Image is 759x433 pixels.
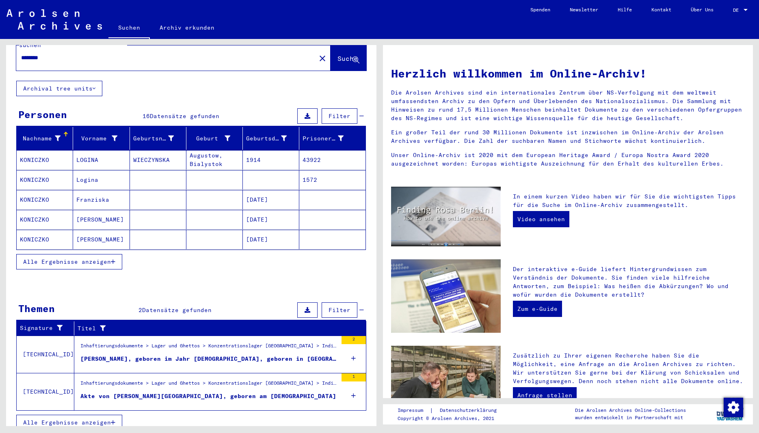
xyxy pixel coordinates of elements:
div: Zustimmung ändern [723,397,743,417]
div: Titel [78,324,346,333]
a: Archiv erkunden [150,18,224,37]
div: Nachname [20,132,73,145]
p: wurden entwickelt in Partnerschaft mit [575,414,686,421]
p: Copyright © Arolsen Archives, 2021 [398,415,506,422]
div: [PERSON_NAME], geboren im Jahr [DEMOGRAPHIC_DATA], geboren in [GEOGRAPHIC_DATA], [GEOGRAPHIC_DATA] [80,355,337,363]
div: Prisoner # [303,132,355,145]
span: Suche [337,54,358,62]
div: Personen [18,107,67,122]
img: Zustimmung ändern [724,398,743,417]
a: Zum e-Guide [513,301,562,317]
h1: Herzlich willkommen im Online-Archiv! [391,65,745,82]
div: Inhaftierungsdokumente > Lager und Ghettos > Konzentrationslager [GEOGRAPHIC_DATA] > Individuelle... [80,342,337,353]
span: Alle Ergebnisse anzeigen [23,419,111,426]
div: Nachname [20,134,61,143]
div: Geburtsname [133,134,174,143]
p: Der interaktive e-Guide liefert Hintergrundwissen zum Verständnis der Dokumente. Sie finden viele... [513,265,745,299]
button: Clear [314,50,331,66]
mat-header-cell: Geburtsname [130,127,186,150]
span: Datensätze gefunden [150,112,219,120]
p: Zusätzlich zu Ihrer eigenen Recherche haben Sie die Möglichkeit, eine Anfrage an die Arolsen Arch... [513,351,745,386]
div: Geburtsdatum [246,132,299,145]
button: Alle Ergebnisse anzeigen [16,415,122,430]
mat-cell: [DATE] [243,190,299,209]
mat-icon: close [318,54,327,63]
div: Vorname [76,132,129,145]
mat-cell: KONICZKO [17,230,73,249]
mat-cell: KONICZKO [17,170,73,190]
span: 16 [143,112,150,120]
mat-cell: [DATE] [243,210,299,229]
mat-cell: Franziska [73,190,130,209]
div: Prisoner # [303,134,343,143]
div: Akte von [PERSON_NAME][GEOGRAPHIC_DATA], geboren am [DEMOGRAPHIC_DATA] [80,392,336,401]
span: 2 [138,306,142,314]
mat-cell: 1914 [243,150,299,170]
mat-cell: KONICZKO [17,190,73,209]
button: Archival tree units [16,81,102,96]
div: Signature [20,324,64,332]
span: DE [733,7,742,13]
img: video.jpg [391,187,501,246]
img: yv_logo.png [715,404,745,424]
div: | [398,406,506,415]
mat-cell: [PERSON_NAME] [73,230,130,249]
button: Filter [322,108,357,124]
div: Inhaftierungsdokumente > Lager und Ghettos > Konzentrationslager [GEOGRAPHIC_DATA] > Individuelle... [80,379,337,391]
div: Themen [18,301,55,316]
a: Suchen [108,18,150,39]
button: Suche [331,45,366,71]
div: 2 [342,336,366,344]
mat-header-cell: Geburt‏ [186,127,243,150]
div: Signature [20,322,74,335]
mat-cell: KONICZKO [17,210,73,229]
img: Arolsen_neg.svg [6,9,102,30]
a: Datenschutzerklärung [433,406,506,415]
td: [TECHNICAL_ID] [17,373,74,410]
mat-header-cell: Geburtsdatum [243,127,299,150]
mat-cell: Logina [73,170,130,190]
mat-cell: Augustow, Bialystok [186,150,243,170]
mat-cell: KONICZKO [17,150,73,170]
div: Geburtsname [133,132,186,145]
p: In einem kurzen Video haben wir für Sie die wichtigsten Tipps für die Suche im Online-Archiv zusa... [513,192,745,209]
p: Die Arolsen Archives Online-Collections [575,407,686,414]
mat-header-cell: Nachname [17,127,73,150]
mat-cell: [PERSON_NAME] [73,210,130,229]
button: Alle Ergebnisse anzeigen [16,254,122,269]
span: Datensätze gefunden [142,306,212,314]
mat-header-cell: Vorname [73,127,130,150]
span: Filter [329,306,350,314]
div: Geburtsdatum [246,134,287,143]
mat-cell: 1572 [299,170,365,190]
mat-cell: 43922 [299,150,365,170]
div: 1 [342,373,366,381]
mat-cell: WIECZYNSKA [130,150,186,170]
a: Impressum [398,406,430,415]
button: Filter [322,302,357,318]
div: Vorname [76,134,117,143]
mat-cell: LOGINA [73,150,130,170]
span: Alle Ergebnisse anzeigen [23,258,111,265]
div: Geburt‏ [190,132,242,145]
span: Filter [329,112,350,120]
img: inquiries.jpg [391,346,501,419]
mat-cell: [DATE] [243,230,299,249]
a: Video ansehen [513,211,569,227]
div: Titel [78,322,356,335]
p: Unser Online-Archiv ist 2020 mit dem European Heritage Award / Europa Nostra Award 2020 ausgezeic... [391,151,745,168]
td: [TECHNICAL_ID] [17,336,74,373]
p: Ein großer Teil der rund 30 Millionen Dokumente ist inzwischen im Online-Archiv der Arolsen Archi... [391,128,745,145]
mat-header-cell: Prisoner # [299,127,365,150]
div: Geburt‏ [190,134,230,143]
img: eguide.jpg [391,259,501,333]
a: Anfrage stellen [513,387,577,403]
p: Die Arolsen Archives sind ein internationales Zentrum über NS-Verfolgung mit dem weltweit umfasse... [391,88,745,123]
